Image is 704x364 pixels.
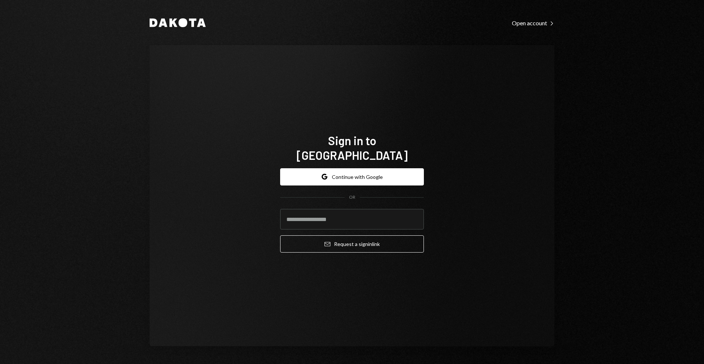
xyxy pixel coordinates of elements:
button: Continue with Google [280,168,424,185]
h1: Sign in to [GEOGRAPHIC_DATA] [280,133,424,162]
div: OR [349,194,355,201]
button: Request a signinlink [280,235,424,253]
a: Open account [512,19,554,27]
